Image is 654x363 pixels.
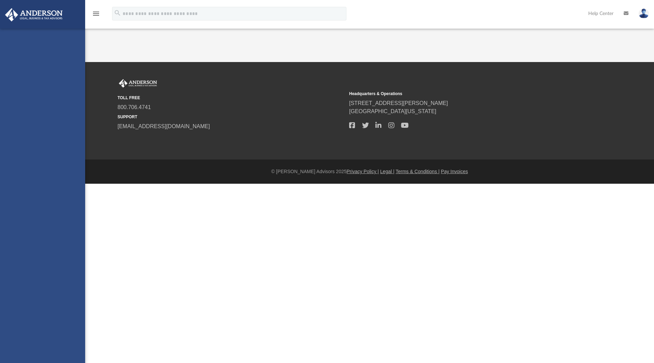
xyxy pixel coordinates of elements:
[349,108,436,114] a: [GEOGRAPHIC_DATA][US_STATE]
[118,104,151,110] a: 800.706.4741
[639,9,649,18] img: User Pic
[118,95,344,101] small: TOLL FREE
[118,114,344,120] small: SUPPORT
[118,123,210,129] a: [EMAIL_ADDRESS][DOMAIN_NAME]
[441,169,468,174] a: Pay Invoices
[85,168,654,175] div: © [PERSON_NAME] Advisors 2025
[396,169,440,174] a: Terms & Conditions |
[92,10,100,18] i: menu
[114,9,121,17] i: search
[92,13,100,18] a: menu
[349,91,576,97] small: Headquarters & Operations
[349,100,448,106] a: [STREET_ADDRESS][PERSON_NAME]
[118,79,158,88] img: Anderson Advisors Platinum Portal
[3,8,65,21] img: Anderson Advisors Platinum Portal
[380,169,394,174] a: Legal |
[347,169,379,174] a: Privacy Policy |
